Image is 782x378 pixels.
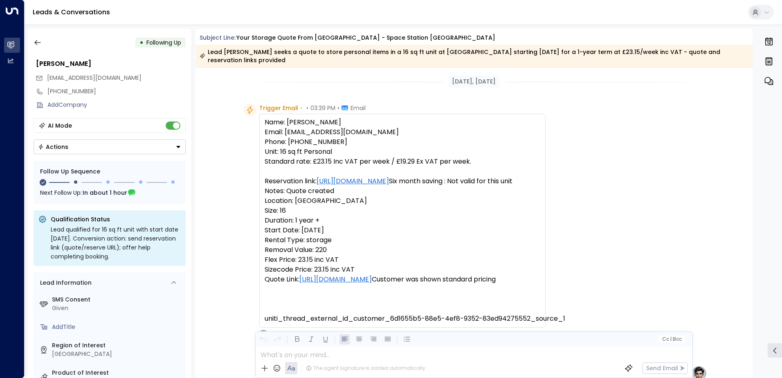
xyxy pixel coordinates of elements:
a: [URL][DOMAIN_NAME] [299,274,372,284]
span: 03:39 PM [310,104,335,112]
span: • [306,104,308,112]
span: | [670,336,672,342]
span: Email [351,104,366,112]
span: • [337,104,339,112]
span: Cc Bcc [662,336,681,342]
div: The agent signature is added automatically [306,364,425,372]
div: [PERSON_NAME] [36,59,186,69]
div: Next Follow Up: [40,188,179,197]
span: Trigger Email [259,104,298,112]
div: Button group with a nested menu [34,139,186,154]
span: Subject Line: [200,34,236,42]
div: [DATE], [DATE] [449,76,499,88]
button: Redo [272,334,283,344]
div: [GEOGRAPHIC_DATA] [52,350,182,358]
label: Region of Interest [52,341,182,350]
label: SMS Consent [52,295,182,304]
div: AddCompany [47,101,186,109]
div: Given [52,304,182,313]
button: Undo [258,334,268,344]
div: Your storage quote from [GEOGRAPHIC_DATA] - Space Station [GEOGRAPHIC_DATA] [236,34,495,42]
div: Follow Up Sequence [40,167,179,176]
div: • [139,35,144,50]
a: Leads & Conversations [33,7,110,17]
div: O [259,329,267,337]
div: AddTitle [52,323,182,331]
label: Product of Interest [52,369,182,377]
pre: Name: [PERSON_NAME] Email: [EMAIL_ADDRESS][DOMAIN_NAME] Phone: [PHONE_NUMBER] Unit: 16 sq ft Pers... [265,117,540,324]
div: Lead qualified for 16 sq ft unit with start date [DATE]. Conversion action: send reservation link... [51,225,181,261]
div: Actions [38,143,68,151]
div: Lead [PERSON_NAME] seeks a quote to store personal items in a 16 sq ft unit at [GEOGRAPHIC_DATA] ... [200,48,748,64]
span: [EMAIL_ADDRESS][DOMAIN_NAME] [47,74,142,82]
div: AI Mode [48,122,72,130]
p: Qualification Status [51,215,181,223]
button: Actions [34,139,186,154]
button: Cc|Bcc [658,335,685,343]
span: jodie0381@gmail.com [47,74,142,82]
div: Lead Information [37,279,92,287]
span: • [300,104,302,112]
div: [PHONE_NUMBER] [47,87,186,96]
a: [URL][DOMAIN_NAME] [317,176,389,186]
span: In about 1 hour [83,188,127,197]
span: Following Up [146,38,181,47]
